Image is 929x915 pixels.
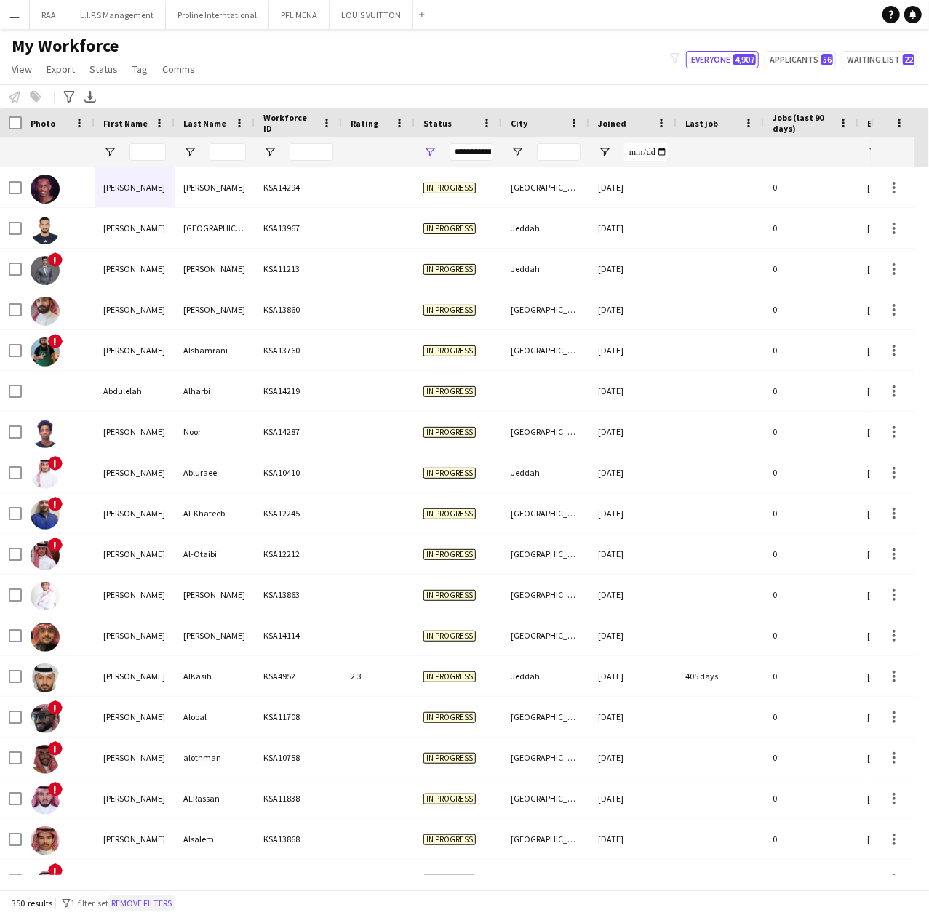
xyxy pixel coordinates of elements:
[502,738,589,778] div: [GEOGRAPHIC_DATA]
[255,412,342,452] div: KSA14287
[47,63,75,76] span: Export
[255,493,342,533] div: KSA12245
[502,452,589,492] div: Jeddah
[31,541,60,570] img: Abdullah Al-Otaibi
[175,738,255,778] div: alothman
[95,167,175,207] div: [PERSON_NAME]
[95,778,175,818] div: [PERSON_NAME]
[31,175,60,204] img: abdelaziz husin ali
[71,898,108,908] span: 1 filter set
[351,118,378,129] span: Rating
[502,330,589,370] div: [GEOGRAPHIC_DATA]
[589,289,677,329] div: [DATE]
[132,63,148,76] span: Tag
[589,738,677,778] div: [DATE]
[48,538,63,552] span: !
[764,208,858,248] div: 0
[764,697,858,737] div: 0
[89,63,118,76] span: Status
[48,497,63,511] span: !
[31,582,60,611] img: Abdullah AL-Rajeh
[589,167,677,207] div: [DATE]
[103,145,116,159] button: Open Filter Menu
[511,118,527,129] span: City
[31,337,60,367] img: Abdulaziz Alshamrani
[589,371,677,411] div: [DATE]
[764,738,858,778] div: 0
[127,60,153,79] a: Tag
[423,671,476,682] span: In progress
[255,656,342,696] div: KSA4952
[12,35,119,57] span: My Workforce
[210,143,246,161] input: Last Name Filter Input
[423,590,476,601] span: In progress
[31,663,60,692] img: Abdullah AlKasih
[423,508,476,519] span: In progress
[842,51,917,68] button: Waiting list22
[48,782,63,796] span: !
[95,371,175,411] div: Abdulelah
[95,493,175,533] div: [PERSON_NAME]
[255,697,342,737] div: KSA11708
[95,289,175,329] div: [PERSON_NAME]
[31,419,60,448] img: Abdulhamid Noor
[175,615,255,655] div: [PERSON_NAME]
[589,493,677,533] div: [DATE]
[598,145,611,159] button: Open Filter Menu
[95,860,175,900] div: [PERSON_NAME]
[129,143,166,161] input: First Name Filter Input
[677,656,764,696] div: 405 days
[342,656,415,696] div: 2.3
[255,167,342,207] div: KSA14294
[31,215,60,244] img: Abdualrhman Salem
[255,249,342,289] div: KSA11213
[255,371,342,411] div: KSA14219
[589,615,677,655] div: [DATE]
[30,1,68,29] button: RAA
[175,289,255,329] div: [PERSON_NAME]
[903,54,914,65] span: 22
[589,249,677,289] div: [DATE]
[330,1,413,29] button: LOUIS VUITTON
[31,297,60,326] img: Abdulaziz Alamri
[764,289,858,329] div: 0
[589,656,677,696] div: [DATE]
[48,456,63,471] span: !
[764,778,858,818] div: 0
[502,412,589,452] div: [GEOGRAPHIC_DATA]
[502,289,589,329] div: [GEOGRAPHIC_DATA]
[95,615,175,655] div: [PERSON_NAME]
[48,863,63,878] span: !
[175,493,255,533] div: Al-Khateeb
[589,860,677,900] div: [DATE]
[95,208,175,248] div: [PERSON_NAME]
[685,118,718,129] span: Last job
[162,63,195,76] span: Comms
[589,534,677,574] div: [DATE]
[81,88,99,105] app-action-btn: Export XLSX
[175,249,255,289] div: [PERSON_NAME]
[95,738,175,778] div: [PERSON_NAME]
[175,330,255,370] div: Alshamrani
[68,1,166,29] button: L.I.P.S Management
[764,819,858,859] div: 0
[423,631,476,642] span: In progress
[423,223,476,234] span: In progress
[255,615,342,655] div: KSA14114
[764,167,858,207] div: 0
[502,819,589,859] div: [GEOGRAPHIC_DATA]
[589,330,677,370] div: [DATE]
[175,208,255,248] div: [GEOGRAPHIC_DATA]
[175,656,255,696] div: AlKasih
[255,575,342,615] div: KSA13863
[502,860,589,900] div: [GEOGRAPHIC_DATA]
[95,249,175,289] div: [PERSON_NAME]
[502,493,589,533] div: [GEOGRAPHIC_DATA]
[175,371,255,411] div: Alharbi
[764,452,858,492] div: 0
[764,534,858,574] div: 0
[423,264,476,275] span: In progress
[502,615,589,655] div: [GEOGRAPHIC_DATA]
[175,534,255,574] div: Al-Otaibi
[764,860,858,900] div: 0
